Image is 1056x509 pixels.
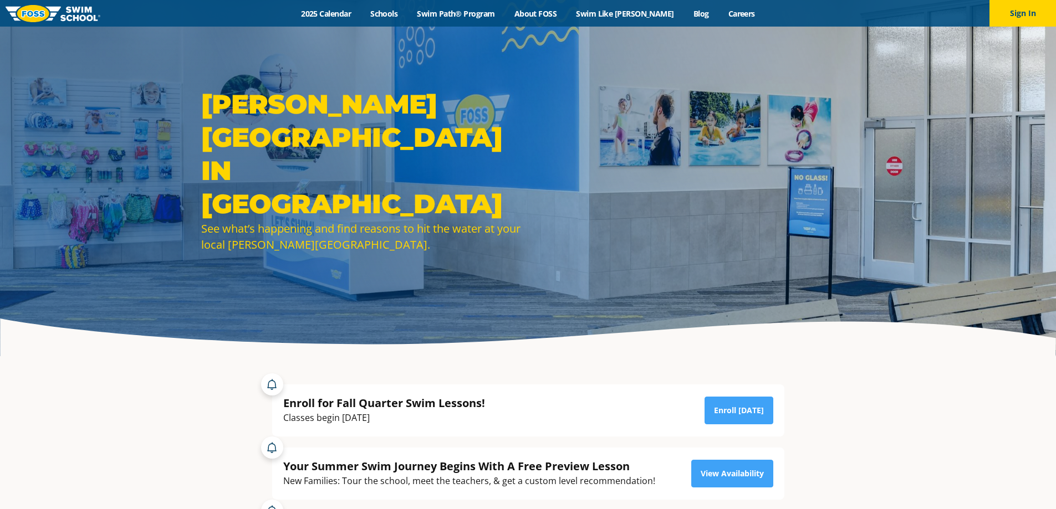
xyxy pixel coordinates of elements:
[718,8,764,19] a: Careers
[705,397,773,424] a: Enroll [DATE]
[407,8,504,19] a: Swim Path® Program
[567,8,684,19] a: Swim Like [PERSON_NAME]
[283,395,485,410] div: Enroll for Fall Quarter Swim Lessons!
[283,474,655,489] div: New Families: Tour the school, meet the teachers, & get a custom level recommendation!
[504,8,567,19] a: About FOSS
[691,460,773,487] a: View Availability
[292,8,361,19] a: 2025 Calendar
[201,220,523,253] div: See what’s happening and find reasons to hit the water at your local [PERSON_NAME][GEOGRAPHIC_DATA].
[361,8,407,19] a: Schools
[283,459,655,474] div: Your Summer Swim Journey Begins With A Free Preview Lesson
[6,5,100,22] img: FOSS Swim School Logo
[283,410,485,425] div: Classes begin [DATE]
[683,8,718,19] a: Blog
[201,88,523,220] h1: [PERSON_NAME][GEOGRAPHIC_DATA] in [GEOGRAPHIC_DATA]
